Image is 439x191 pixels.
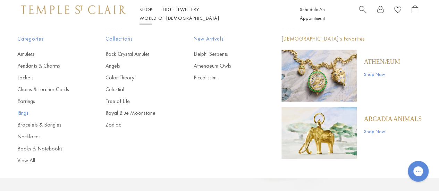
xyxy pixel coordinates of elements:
p: [DEMOGRAPHIC_DATA]'s Favorites [281,35,422,43]
a: Earrings [17,97,78,105]
span: Categories [17,35,78,43]
a: Search [359,5,366,23]
a: View Wishlist [394,5,401,16]
a: Rock Crystal Amulet [105,50,166,58]
a: Books & Notebooks [17,145,78,152]
a: Royal Blue Moonstone [105,109,166,117]
a: Color Theory [105,74,166,81]
a: Amulets [17,50,78,58]
span: Collections [105,35,166,43]
a: Tree of Life [105,97,166,105]
img: Temple St. Clair [21,5,126,14]
a: Bracelets & Bangles [17,121,78,129]
a: Rings [17,109,78,117]
a: Athenaeum Owls [194,62,254,70]
a: Chains & Leather Cords [17,86,78,93]
a: Piccolissimi [194,74,254,81]
nav: Main navigation [140,5,284,23]
a: Angels [105,62,166,70]
a: ShopShop [140,6,152,12]
a: Open Shopping Bag [412,5,418,23]
a: Athenæum [364,58,400,66]
a: Celestial [105,86,166,93]
a: Zodiac [105,121,166,129]
a: ARCADIA ANIMALS [364,115,422,123]
a: Delphi Serpents [194,50,254,58]
a: Shop Now [364,70,400,78]
a: High JewelleryHigh Jewellery [163,6,199,12]
a: View All [17,156,78,164]
span: New Arrivals [194,35,254,43]
iframe: Gorgias live chat messenger [404,158,432,184]
a: Lockets [17,74,78,81]
a: Pendants & Charms [17,62,78,70]
a: Necklaces [17,133,78,140]
a: World of [DEMOGRAPHIC_DATA]World of [DEMOGRAPHIC_DATA] [140,15,219,21]
a: Shop Now [364,128,422,135]
a: Schedule An Appointment [300,6,325,21]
